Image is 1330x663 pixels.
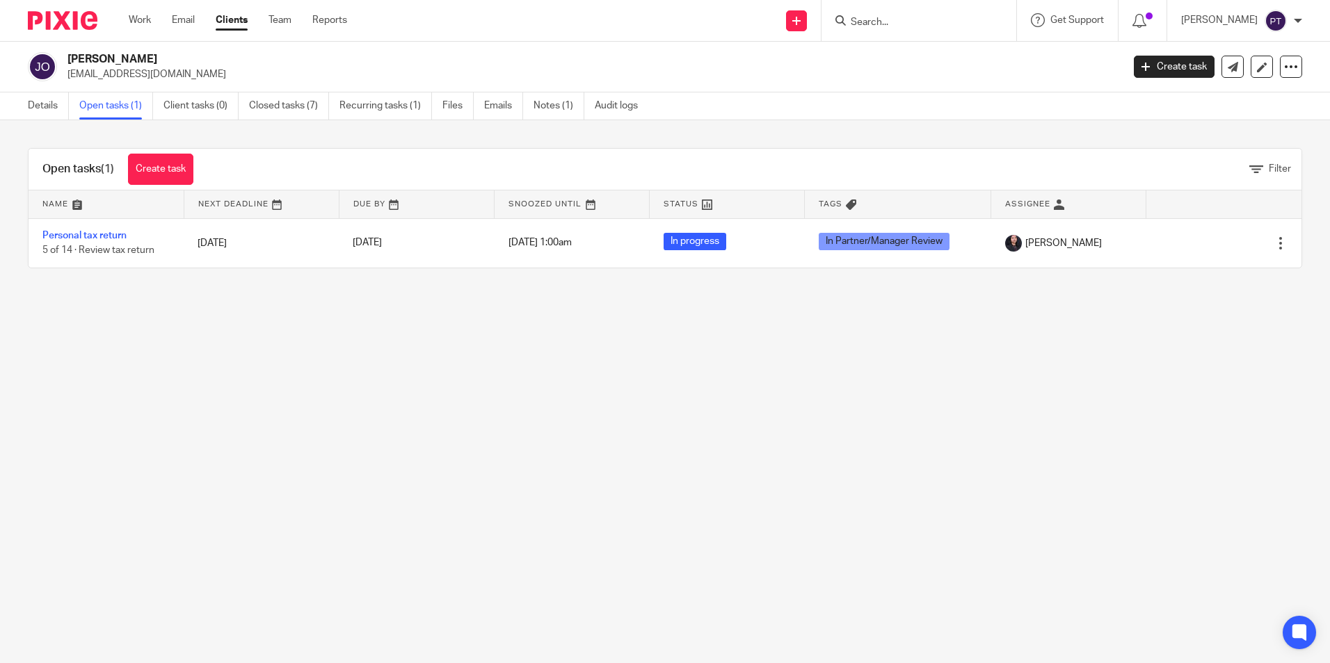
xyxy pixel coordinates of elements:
[163,92,239,120] a: Client tasks (0)
[819,233,950,250] span: In Partner/Manager Review
[28,11,97,30] img: Pixie
[339,92,432,120] a: Recurring tasks (1)
[849,17,975,29] input: Search
[42,245,154,255] span: 5 of 14 · Review tax return
[269,13,291,27] a: Team
[312,13,347,27] a: Reports
[79,92,153,120] a: Open tasks (1)
[216,13,248,27] a: Clients
[664,200,698,208] span: Status
[484,92,523,120] a: Emails
[1005,235,1022,252] img: MicrosoftTeams-image.jfif
[1050,15,1104,25] span: Get Support
[42,162,114,177] h1: Open tasks
[1134,56,1215,78] a: Create task
[42,231,127,240] a: Personal tax return
[101,163,114,174] span: (1)
[595,92,648,120] a: Audit logs
[1265,10,1287,32] img: svg%3E
[508,238,572,248] span: [DATE] 1:00am
[1025,236,1102,250] span: [PERSON_NAME]
[534,92,584,120] a: Notes (1)
[184,218,339,268] td: [DATE]
[353,238,382,248] span: [DATE]
[67,67,1113,81] p: [EMAIL_ADDRESS][DOMAIN_NAME]
[129,13,151,27] a: Work
[508,200,582,208] span: Snoozed Until
[249,92,329,120] a: Closed tasks (7)
[1181,13,1258,27] p: [PERSON_NAME]
[128,154,193,185] a: Create task
[442,92,474,120] a: Files
[28,52,57,81] img: svg%3E
[172,13,195,27] a: Email
[67,52,904,67] h2: [PERSON_NAME]
[1269,164,1291,174] span: Filter
[28,92,69,120] a: Details
[664,233,726,250] span: In progress
[819,200,842,208] span: Tags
